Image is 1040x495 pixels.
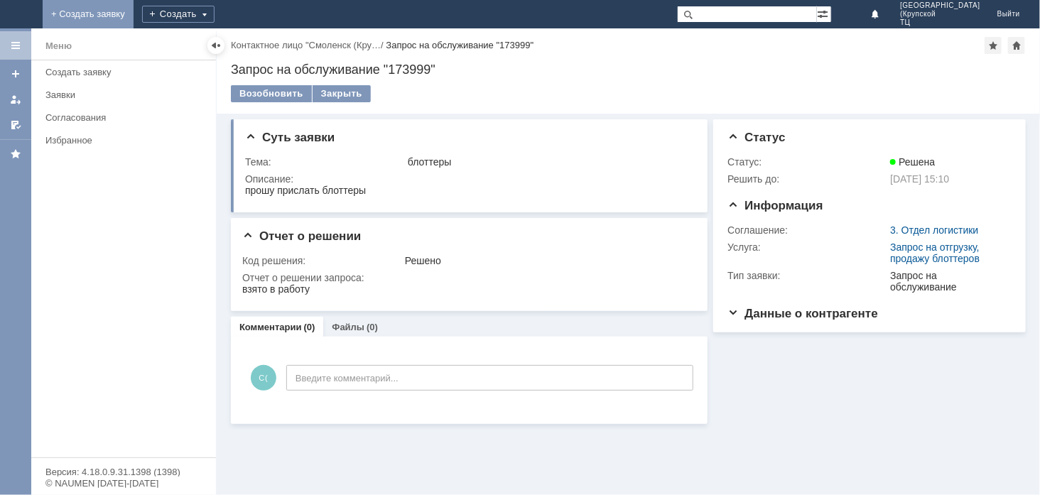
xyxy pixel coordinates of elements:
[900,1,980,10] span: [GEOGRAPHIC_DATA]
[386,40,533,50] div: Запрос на обслуживание "173999"
[45,467,202,477] div: Версия: 4.18.0.9.31.1398 (1398)
[727,307,878,320] span: Данные о контрагенте
[727,173,887,185] div: Решить до:
[890,224,978,236] a: 3. Отдел логистики
[239,322,302,332] a: Комментарии
[251,365,276,391] span: С(
[727,199,823,212] span: Информация
[45,89,207,100] div: Заявки
[727,241,887,253] div: Услуга:
[1008,37,1025,54] div: Сделать домашней страницей
[727,224,887,236] div: Соглашение:
[142,6,215,23] div: Создать
[45,67,207,77] div: Создать заявку
[727,131,785,144] span: Статус
[900,18,980,27] span: ТЦ
[40,84,213,106] a: Заявки
[408,156,689,168] div: блоттеры
[45,135,192,146] div: Избранное
[890,156,935,168] span: Решена
[985,37,1002,54] div: Добавить в избранное
[245,131,335,144] span: Суть заявки
[890,241,980,264] a: Запрос на отгрузку, продажу блоттеров
[4,88,27,111] a: Мои заявки
[332,322,364,332] a: Файлы
[4,62,27,85] a: Создать заявку
[207,37,224,54] div: Скрыть меню
[45,112,207,123] div: Согласования
[304,322,315,332] div: (0)
[45,479,202,488] div: © NAUMEN [DATE]-[DATE]
[900,10,980,18] span: (Крупской
[231,40,381,50] a: Контактное лицо "Смоленск (Кру…
[890,270,1006,293] div: Запрос на обслуживание
[242,229,361,243] span: Отчет о решении
[242,272,692,283] div: Отчет о решении запроса:
[231,40,386,50] div: /
[727,156,887,168] div: Статус:
[245,156,405,168] div: Тема:
[231,62,1026,77] div: Запрос на обслуживание "173999"
[405,255,689,266] div: Решено
[727,270,887,281] div: Тип заявки:
[817,6,831,20] span: Расширенный поиск
[40,107,213,129] a: Согласования
[367,322,378,332] div: (0)
[40,61,213,83] a: Создать заявку
[4,114,27,136] a: Мои согласования
[242,255,402,266] div: Код решения:
[890,173,949,185] span: [DATE] 15:10
[245,173,692,185] div: Описание:
[45,38,72,55] div: Меню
